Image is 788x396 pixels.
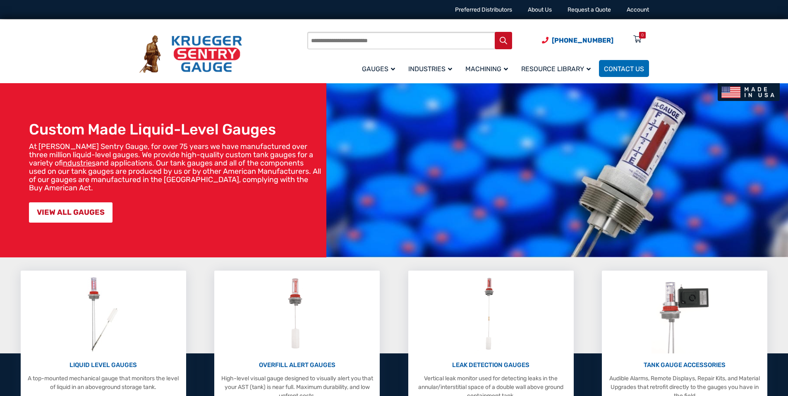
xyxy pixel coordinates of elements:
[641,32,644,38] div: 0
[606,360,763,370] p: TANK GAUGE ACCESSORIES
[279,275,316,353] img: Overfill Alert Gauges
[528,6,552,13] a: About Us
[627,6,649,13] a: Account
[604,65,644,73] span: Contact Us
[718,83,780,101] img: Made In USA
[521,65,591,73] span: Resource Library
[25,374,182,391] p: A top-mounted mechanical gauge that monitors the level of liquid in an aboveground storage tank.
[455,6,512,13] a: Preferred Distributors
[568,6,611,13] a: Request a Quote
[516,59,599,78] a: Resource Library
[357,59,403,78] a: Gauges
[412,360,570,370] p: LEAK DETECTION GAUGES
[29,202,113,223] a: VIEW ALL GAUGES
[552,36,613,44] span: [PHONE_NUMBER]
[29,120,322,138] h1: Custom Made Liquid-Level Gauges
[542,35,613,46] a: Phone Number (920) 434-8860
[81,275,125,353] img: Liquid Level Gauges
[460,59,516,78] a: Machining
[63,158,96,168] a: industries
[465,65,508,73] span: Machining
[408,65,452,73] span: Industries
[403,59,460,78] a: Industries
[326,83,788,257] img: bg_hero_bannerksentry
[139,35,242,73] img: Krueger Sentry Gauge
[599,60,649,77] a: Contact Us
[474,275,507,353] img: Leak Detection Gauges
[218,360,376,370] p: OVERFILL ALERT GAUGES
[362,65,395,73] span: Gauges
[25,360,182,370] p: LIQUID LEVEL GAUGES
[29,142,322,192] p: At [PERSON_NAME] Sentry Gauge, for over 75 years we have manufactured over three million liquid-l...
[651,275,718,353] img: Tank Gauge Accessories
